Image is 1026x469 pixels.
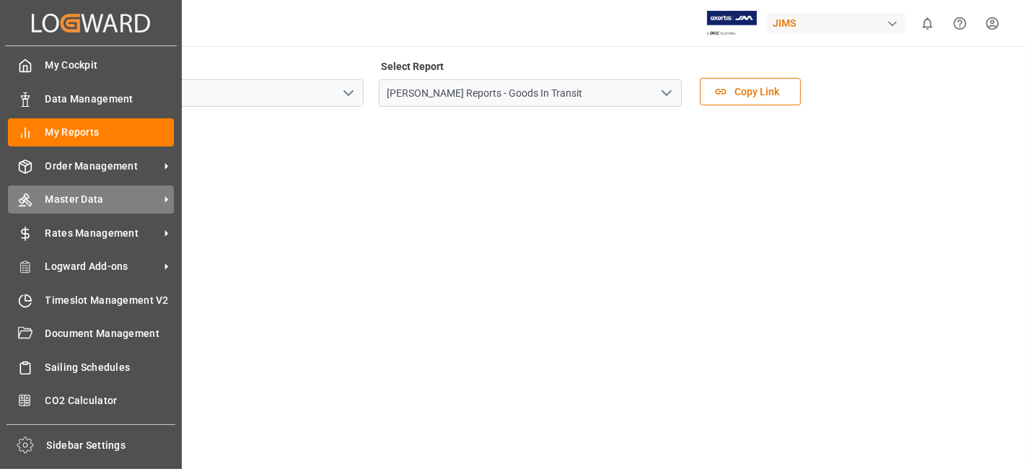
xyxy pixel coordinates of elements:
[45,259,159,274] span: Logward Add-ons
[45,159,159,174] span: Order Management
[727,84,786,100] span: Copy Link
[45,360,175,375] span: Sailing Schedules
[379,56,447,76] label: Select Report
[45,226,159,241] span: Rates Management
[45,393,175,408] span: CO2 Calculator
[700,78,801,105] button: Copy Link
[45,125,175,140] span: My Reports
[337,82,359,105] button: open menu
[8,84,174,113] a: Data Management
[8,286,174,314] a: Timeslot Management V2
[45,192,159,207] span: Master Data
[767,13,906,34] div: JIMS
[47,438,176,453] span: Sidebar Settings
[911,7,944,40] button: show 0 new notifications
[45,326,175,341] span: Document Management
[767,9,911,37] button: JIMS
[8,118,174,146] a: My Reports
[61,79,364,107] input: Type to search/select
[8,420,174,448] a: Tracking Shipment
[379,79,682,107] input: Type to search/select
[45,58,175,73] span: My Cockpit
[8,320,174,348] a: Document Management
[8,51,174,79] a: My Cockpit
[8,353,174,381] a: Sailing Schedules
[944,7,976,40] button: Help Center
[45,293,175,308] span: Timeslot Management V2
[655,82,677,105] button: open menu
[8,387,174,415] a: CO2 Calculator
[45,92,175,107] span: Data Management
[707,11,757,36] img: Exertis%20JAM%20-%20Email%20Logo.jpg_1722504956.jpg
